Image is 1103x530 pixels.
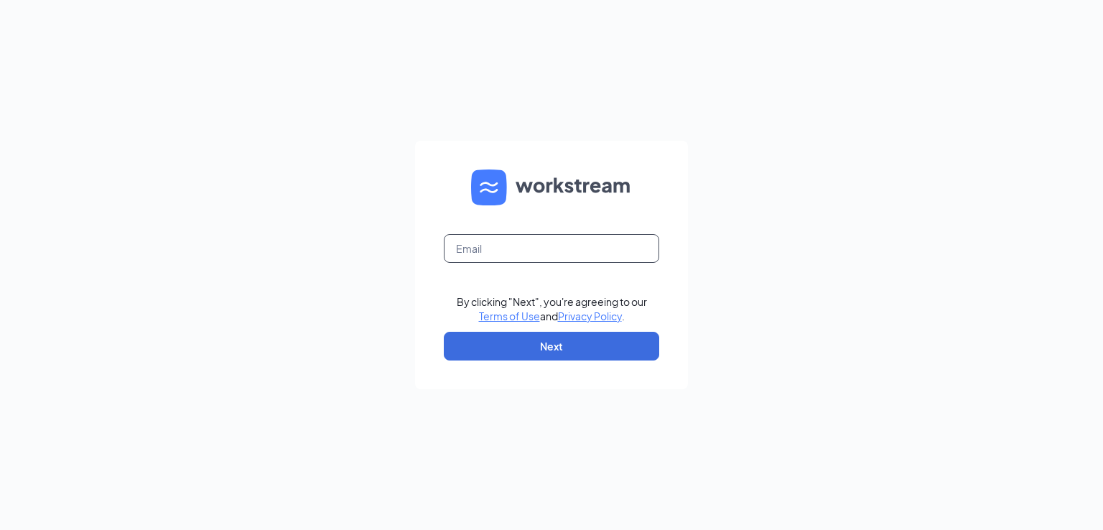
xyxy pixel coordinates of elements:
div: By clicking "Next", you're agreeing to our and . [457,294,647,323]
button: Next [444,332,659,361]
a: Privacy Policy [558,310,622,322]
img: WS logo and Workstream text [471,169,632,205]
a: Terms of Use [479,310,540,322]
input: Email [444,234,659,263]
